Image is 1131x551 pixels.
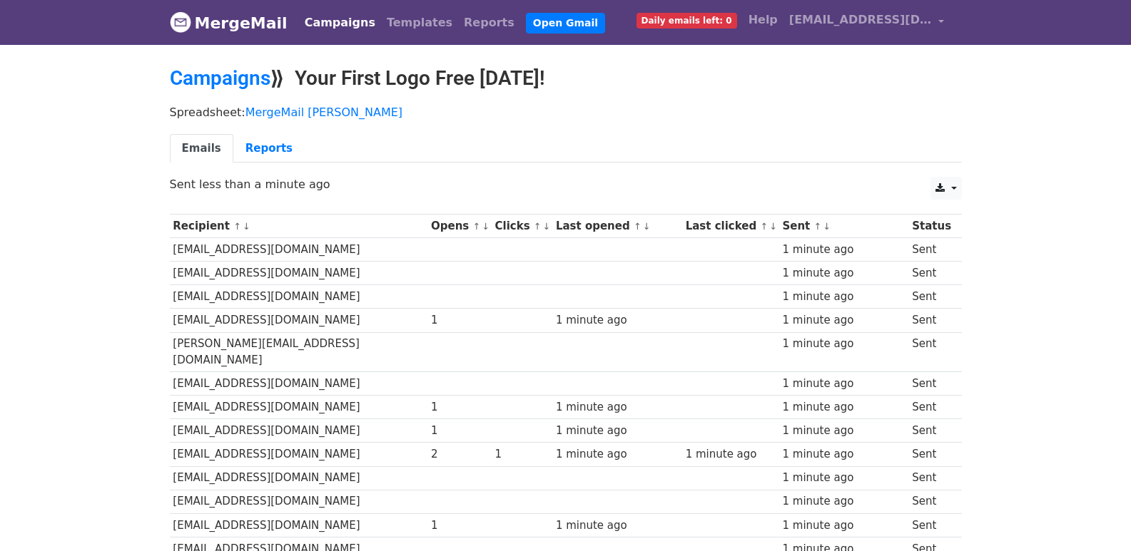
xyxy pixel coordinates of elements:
th: Sent [779,215,909,238]
td: Sent [908,372,954,396]
td: Sent [908,309,954,332]
a: ↓ [823,221,831,232]
a: Emails [170,134,233,163]
a: ↑ [233,221,241,232]
a: ↓ [643,221,651,232]
td: [EMAIL_ADDRESS][DOMAIN_NAME] [170,262,428,285]
div: 1 minute ago [782,446,905,463]
td: Sent [908,262,954,285]
a: ↓ [543,221,551,232]
td: [EMAIL_ADDRESS][DOMAIN_NAME] [170,309,428,332]
div: 1 minute ago [782,289,905,305]
div: 1 minute ago [782,470,905,486]
td: [EMAIL_ADDRESS][DOMAIN_NAME] [170,238,428,262]
img: MergeMail logo [170,11,191,33]
div: 2 [431,446,488,463]
div: 1 minute ago [782,399,905,416]
td: [EMAIL_ADDRESS][DOMAIN_NAME] [170,396,428,419]
div: 1 minute ago [782,265,905,282]
a: Campaigns [299,9,381,37]
a: ↑ [472,221,480,232]
div: 1 minute ago [782,336,905,352]
div: 1 [431,399,488,416]
a: ↑ [534,221,542,232]
div: 1 minute ago [556,446,679,463]
div: 1 minute ago [782,242,905,258]
div: 1 [431,423,488,439]
td: [EMAIL_ADDRESS][DOMAIN_NAME] [170,419,428,443]
a: MergeMail [170,8,288,38]
a: ↑ [760,221,768,232]
td: [EMAIL_ADDRESS][DOMAIN_NAME] [170,466,428,490]
th: Opens [427,215,492,238]
div: 1 minute ago [782,376,905,392]
div: 1 minute ago [556,423,679,439]
th: Last opened [552,215,682,238]
td: [PERSON_NAME][EMAIL_ADDRESS][DOMAIN_NAME] [170,332,428,372]
td: Sent [908,238,954,262]
td: [EMAIL_ADDRESS][DOMAIN_NAME] [170,443,428,466]
a: ↑ [814,221,822,232]
th: Last clicked [682,215,779,238]
div: 1 minute ago [782,517,905,534]
td: [EMAIL_ADDRESS][DOMAIN_NAME] [170,372,428,396]
span: [EMAIL_ADDRESS][DOMAIN_NAME] [789,11,932,29]
span: Daily emails left: 0 [636,13,737,29]
div: 1 minute ago [556,517,679,534]
a: Templates [381,9,458,37]
div: 1 minute ago [556,312,679,329]
td: [EMAIL_ADDRESS][DOMAIN_NAME] [170,285,428,309]
td: Sent [908,332,954,372]
a: ↓ [482,221,490,232]
a: Help [743,6,783,34]
p: Spreadsheet: [170,105,962,120]
th: Clicks [492,215,552,238]
td: Sent [908,396,954,419]
div: 1 [431,312,488,329]
a: Open Gmail [526,13,605,34]
a: ↓ [769,221,777,232]
td: Sent [908,419,954,443]
td: Sent [908,490,954,513]
a: ↑ [634,221,641,232]
div: 1 minute ago [782,423,905,439]
a: Reports [233,134,305,163]
div: 1 [431,517,488,534]
a: Reports [458,9,520,37]
div: 1 minute ago [782,312,905,329]
td: Sent [908,513,954,537]
th: Recipient [170,215,428,238]
h2: ⟫ Your First Logo Free [DATE]! [170,66,962,91]
div: 1 [495,446,549,463]
p: Sent less than a minute ago [170,177,962,192]
a: Campaigns [170,66,270,90]
a: MergeMail [PERSON_NAME] [245,105,402,119]
td: [EMAIL_ADDRESS][DOMAIN_NAME] [170,490,428,513]
a: [EMAIL_ADDRESS][DOMAIN_NAME] [783,6,950,39]
td: Sent [908,466,954,490]
a: Daily emails left: 0 [631,6,743,34]
td: Sent [908,443,954,466]
div: 1 minute ago [782,493,905,510]
td: Sent [908,285,954,309]
a: ↓ [243,221,250,232]
div: 1 minute ago [556,399,679,416]
td: [EMAIL_ADDRESS][DOMAIN_NAME] [170,513,428,537]
th: Status [908,215,954,238]
div: 1 minute ago [686,446,776,463]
